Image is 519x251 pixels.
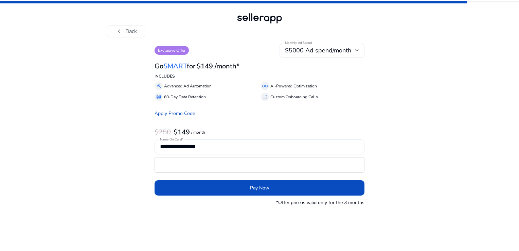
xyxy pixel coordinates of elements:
h3: $250 [155,128,171,136]
span: $5000 Ad spend/month [285,46,351,54]
p: 60-Day Data Retention [164,94,206,100]
p: Advanced Ad Automation [164,83,212,89]
mat-label: Name On Card [160,137,182,142]
span: all_inclusive [262,83,268,89]
button: chevron_leftBack [107,25,145,37]
span: gavel [156,83,161,89]
p: Exclusive Offer [155,46,189,55]
span: chevron_left [115,27,123,35]
p: / month [191,130,205,135]
p: *Offer price is valid only for the 3 months [276,199,364,206]
span: database [156,94,161,100]
span: summarize [262,94,268,100]
p: AI-Powered Optimization [270,83,317,89]
span: SMART [163,62,187,71]
iframe: Secure card payment input frame [158,158,361,172]
mat-label: Monthly Ad Spend [285,40,312,45]
a: Apply Promo Code [155,110,195,117]
p: Custom Onboarding Calls [270,94,318,100]
b: $149 [174,128,190,137]
span: Pay Now [250,184,269,191]
button: Pay Now [155,180,365,196]
h3: $149 /month* [197,62,239,70]
h3: Go for [155,62,195,70]
p: INCLUDES [155,73,365,79]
